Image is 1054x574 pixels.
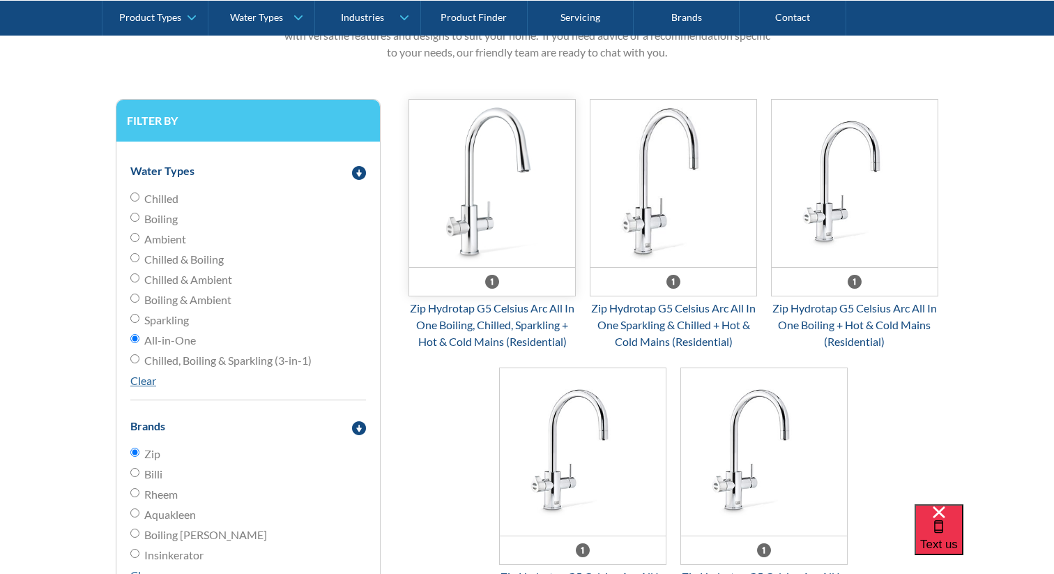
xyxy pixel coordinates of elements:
div: Water Types [130,163,194,179]
img: Zip Hydrotap G5 Celsius Arc All In One Sparkling & Chilled + Hot & Cold Mains (Residential) [590,100,756,267]
input: Chilled, Boiling & Sparkling (3-in-1) [130,354,139,363]
div: Industries [341,11,384,23]
a: Zip Hydrotap G5 Celsius Arc All In One Boiling + Hot & Cold Mains (Residential) Zip Hydrotap G5 C... [771,99,938,350]
input: Zip [130,448,139,457]
input: Rheem [130,488,139,497]
input: Boiling [130,213,139,222]
span: Chilled & Ambient [144,271,232,288]
span: Billi [144,466,162,483]
h3: Filter by [127,114,369,127]
a: Zip Hydrotap G5 Celsius Arc All In One Boiling, Chilled, Sparkling + Hot & Cold Mains (Residentia... [408,99,576,350]
input: Chilled & Ambient [130,273,139,282]
div: Zip Hydrotap G5 Celsius Arc All In One Sparkling & Chilled + Hot & Cold Mains (Residential) [590,300,757,350]
div: Zip Hydrotap G5 Celsius Arc All In One Boiling + Hot & Cold Mains (Residential) [771,300,938,350]
input: Aquakleen [130,508,139,518]
input: All-in-One [130,334,139,343]
span: Boiling & Ambient [144,292,231,308]
div: Brands [130,418,165,435]
span: Insinkerator [144,547,204,564]
p: Browse our complete range of filtered water taps for homes — you'll find a number of quality bran... [280,10,774,61]
input: Insinkerator [130,549,139,558]
img: Zip Hydrotap G5 Celsius Arc All In One Boiling & Chilled + Hot & Cold Mains (Residential) [500,368,666,536]
input: Billi [130,468,139,477]
input: Sparkling [130,314,139,323]
span: Boiling [PERSON_NAME] [144,527,267,543]
span: Boiling [144,211,178,227]
input: Chilled [130,192,139,202]
input: Chilled & Boiling [130,253,139,262]
div: Zip Hydrotap G5 Celsius Arc All In One Boiling, Chilled, Sparkling + Hot & Cold Mains (Residential) [408,300,576,350]
span: Ambient [144,231,186,248]
img: Zip Hydrotap G5 Celsius Arc All In One Boiling + Hot & Cold Mains (Residential) [772,100,938,267]
span: All-in-One [144,332,196,349]
iframe: podium webchat widget bubble [915,504,1054,574]
span: Chilled & Boiling [144,251,224,268]
div: Product Types [119,11,181,23]
span: Rheem [144,486,178,503]
span: Chilled, Boiling & Sparkling (3-in-1) [144,352,312,369]
div: Water Types [230,11,283,23]
a: Zip Hydrotap G5 Celsius Arc All In One Sparkling & Chilled + Hot & Cold Mains (Residential)Zip Hy... [590,99,757,350]
input: Boiling [PERSON_NAME] [130,529,139,538]
span: Sparkling [144,312,189,328]
input: Ambient [130,233,139,242]
img: Zip Hydrotap G5 Celsius Arc All In One Boiling, Chilled, Sparkling + Hot & Cold Mains (Residential) [409,100,575,267]
span: Aquakleen [144,506,196,523]
img: Zip Hydrotap G5 Celsius Arc All In One Chilled Filtered + Hot & Cold Mains (Residential) [681,368,847,536]
input: Boiling & Ambient [130,294,139,303]
a: Clear [130,374,156,387]
span: Chilled [144,190,178,207]
span: Zip [144,446,160,462]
